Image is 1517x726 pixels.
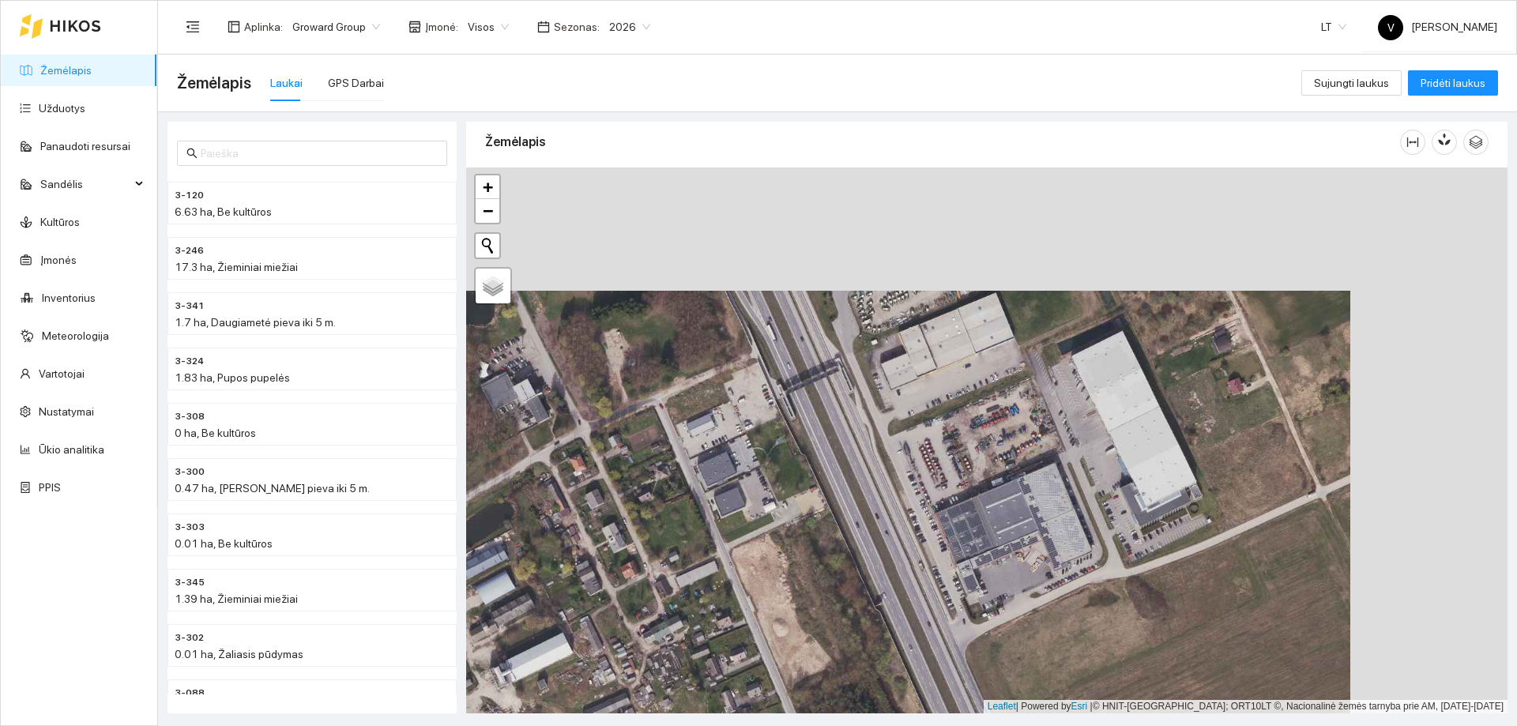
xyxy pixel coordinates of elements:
a: Inventorius [42,292,96,304]
a: Užduotys [39,102,85,115]
input: Paieška [201,145,438,162]
span: 1.83 ha, Pupos pupelės [175,371,290,384]
a: Žemėlapis [40,64,92,77]
span: Groward Group [292,15,380,39]
span: Aplinka : [244,18,283,36]
span: 6.63 ha, Be kultūros [175,205,272,218]
button: Sujungti laukus [1301,70,1402,96]
button: menu-fold [177,11,209,43]
a: Pridėti laukus [1408,77,1498,89]
a: Sujungti laukus [1301,77,1402,89]
button: Pridėti laukus [1408,70,1498,96]
span: Sujungti laukus [1314,74,1389,92]
div: GPS Darbai [328,74,384,92]
a: Ūkio analitika [39,443,104,456]
span: calendar [537,21,550,33]
span: Įmonė : [425,18,458,36]
span: Pridėti laukus [1421,74,1485,92]
span: 3-302 [175,630,204,645]
span: 3-303 [175,520,205,535]
span: 0.47 ha, [PERSON_NAME] pieva iki 5 m. [175,482,370,495]
span: Žemėlapis [177,70,251,96]
span: 3-246 [175,243,204,258]
span: 1.7 ha, Daugiametė pieva iki 5 m. [175,316,336,329]
a: Meteorologija [42,329,109,342]
a: Vartotojai [39,367,85,380]
span: search [186,148,198,159]
a: Esri [1071,701,1088,712]
span: Sezonas : [554,18,600,36]
span: layout [228,21,240,33]
span: column-width [1401,136,1425,149]
span: V [1387,15,1395,40]
span: 3-088 [175,686,205,701]
a: Įmonės [40,254,77,266]
a: Layers [476,269,510,303]
span: 3-341 [175,299,205,314]
div: Laukai [270,74,303,92]
span: menu-fold [186,20,200,34]
span: Visos [468,15,509,39]
span: LT [1321,15,1346,39]
span: Sandėlis [40,168,130,200]
button: column-width [1400,130,1425,155]
span: 17.3 ha, Žieminiai miežiai [175,261,298,273]
a: Nustatymai [39,405,94,418]
span: [PERSON_NAME] [1378,21,1497,33]
span: shop [408,21,421,33]
button: Initiate a new search [476,234,499,258]
span: − [483,201,493,220]
span: + [483,177,493,197]
span: 1.39 ha, Žieminiai miežiai [175,592,298,605]
span: 2026 [609,15,650,39]
span: 3-300 [175,465,205,480]
a: Zoom out [476,199,499,223]
span: 0.01 ha, Žaliasis pūdymas [175,648,303,660]
span: 0 ha, Be kultūros [175,427,256,439]
a: Zoom in [476,175,499,199]
span: 0.01 ha, Be kultūros [175,537,273,550]
a: Kultūros [40,216,80,228]
a: Panaudoti resursai [40,140,130,152]
span: 3-345 [175,575,205,590]
div: Žemėlapis [485,119,1400,164]
a: Leaflet [988,701,1016,712]
span: 3-324 [175,354,204,369]
span: 3-120 [175,188,204,203]
span: 3-308 [175,409,205,424]
span: | [1090,701,1093,712]
div: | Powered by © HNIT-[GEOGRAPHIC_DATA]; ORT10LT ©, Nacionalinė žemės tarnyba prie AM, [DATE]-[DATE] [984,700,1508,713]
a: PPIS [39,481,61,494]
